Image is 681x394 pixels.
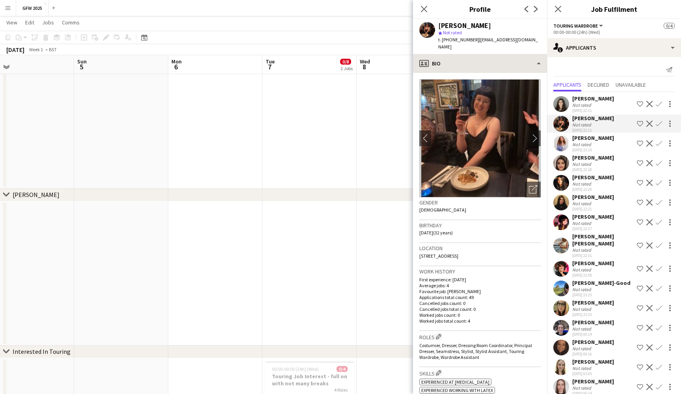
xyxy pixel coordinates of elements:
a: View [3,17,20,28]
span: Experienced at [MEDICAL_DATA] [421,379,489,385]
div: [DATE] 22:31 [572,253,634,258]
div: Bio [413,54,547,73]
span: Unavailable [616,82,646,87]
div: [DATE] 22:11 [572,128,614,133]
div: [PERSON_NAME] [572,319,614,326]
div: Not rated [572,385,593,391]
span: 0/8 [340,59,351,65]
span: 5 [76,62,87,71]
div: [PERSON_NAME] [572,154,614,161]
div: [PERSON_NAME] [572,358,614,365]
span: Declined [588,82,609,87]
div: Not rated [572,141,593,147]
span: Not rated [443,30,462,35]
div: [PERSON_NAME] [572,213,614,220]
div: [DATE] 22:15 [572,147,614,152]
div: Not rated [572,201,593,206]
p: Worked jobs count: 0 [419,312,541,318]
p: First experience: [DATE] [419,277,541,282]
div: [DATE] 01:05 [572,371,614,376]
div: [DATE] 00:14 [572,332,614,337]
h3: Gender [419,199,541,206]
div: [PERSON_NAME] [572,338,614,346]
h3: Skills [419,369,541,377]
p: Favourite job: [PERSON_NAME] [419,288,541,294]
div: [PERSON_NAME] [572,299,614,306]
div: Not rated [572,102,593,108]
h3: Birthday [419,222,541,229]
div: Not rated [572,346,593,351]
div: [DATE] 00:16 [572,351,614,357]
div: [PERSON_NAME] [572,378,614,385]
span: | [EMAIL_ADDRESS][DOMAIN_NAME] [438,37,538,50]
span: [STREET_ADDRESS] [419,253,458,259]
div: [PERSON_NAME]-Good [572,279,631,286]
span: Week 1 [26,46,46,52]
div: [DATE] 22:20 [572,187,614,192]
span: 8 [359,62,370,71]
div: [PERSON_NAME] [572,134,614,141]
span: 0/4 [337,366,348,372]
span: [DEMOGRAPHIC_DATA] [419,207,466,213]
div: [DATE] 22:55 [572,273,614,278]
div: Open photos pop-in [525,182,541,197]
div: [DATE] 22:18 [572,167,614,172]
span: Comms [62,19,80,26]
a: Edit [22,17,37,28]
span: Touring Wardrobe [553,23,598,29]
div: Not rated [572,220,593,226]
div: BST [49,46,57,52]
div: [DATE] 23:33 [572,312,614,317]
span: Sun [77,58,87,65]
div: Applicants [547,38,681,57]
p: Cancelled jobs total count: 0 [419,306,541,312]
div: [PERSON_NAME] [13,191,60,199]
span: Costumier, Dresser, Dressing Room Coordinator, Principal Dresser, Seamstress, Stylist, Stylist As... [419,342,532,360]
div: Not rated [572,306,593,312]
div: Not rated [572,161,593,167]
p: Applications total count: 49 [419,294,541,300]
div: [PERSON_NAME] [438,22,491,29]
div: Not rated [572,286,593,292]
p: Worked jobs total count: 4 [419,318,541,324]
h3: Job Fulfilment [547,4,681,14]
a: Jobs [39,17,57,28]
h3: Profile [413,4,547,14]
h3: Work history [419,268,541,275]
div: Interested In Touring [13,348,71,355]
span: Tue [266,58,275,65]
p: Cancelled jobs count: 0 [419,300,541,306]
span: View [6,19,17,26]
div: [DATE] 22:27 [572,226,614,231]
span: Applicants [553,82,581,87]
a: Comms [59,17,83,28]
h3: Roles [419,333,541,341]
span: 7 [264,62,275,71]
span: 0/4 [664,23,675,29]
div: Not rated [572,247,593,253]
div: Not rated [572,365,593,371]
div: [DATE] 22:21 [572,206,614,212]
h3: Touring Job Interest - full on with not many breaks [266,373,354,387]
button: Touring Wardrobe [553,23,604,29]
span: Jobs [42,19,54,26]
span: 4 Roles [334,387,348,393]
span: 6 [170,62,182,71]
div: 2 Jobs [340,65,353,71]
div: [DATE] 23:25 [572,292,631,297]
div: Not rated [572,122,593,128]
div: Not rated [572,267,593,273]
span: Experienced working with latex [421,387,493,393]
div: [DATE] 22:11 [572,108,614,113]
div: Not rated [572,181,593,187]
div: [PERSON_NAME] [572,115,614,122]
div: [PERSON_NAME] [572,260,614,267]
div: [PERSON_NAME] [572,193,614,201]
div: [DATE] [6,46,24,54]
div: Not rated [572,326,593,332]
button: GFW 2025 [16,0,49,16]
div: [PERSON_NAME] [572,95,614,102]
span: Wed [360,58,370,65]
span: [DATE] (32 years) [419,230,453,236]
span: 00:00-00:00 (24h) (Wed) [272,366,319,372]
